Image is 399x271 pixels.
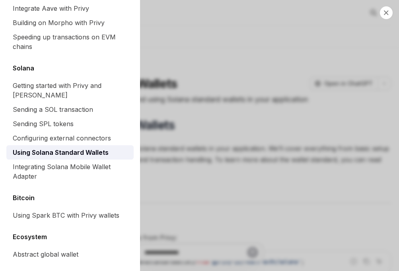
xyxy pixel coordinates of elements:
div: Abstract global wallet [13,250,78,259]
a: Integrate Aave with Privy [6,1,134,16]
a: Integrating Solana Mobile Wallet Adapter [6,160,134,183]
div: Sending SPL tokens [13,119,74,129]
a: Sending a SOL transaction [6,102,134,117]
div: Building on Morpho with Privy [13,18,105,27]
div: Configuring external connectors [13,133,111,143]
a: Using Solana Standard Wallets [6,145,134,160]
a: Using Spark BTC with Privy wallets [6,208,134,222]
a: Configuring external connectors [6,131,134,145]
div: Speeding up transactions on EVM chains [13,32,129,51]
a: Abstract global wallet [6,247,134,261]
div: Integrate Aave with Privy [13,4,89,13]
div: Sending a SOL transaction [13,105,93,114]
a: Speeding up transactions on EVM chains [6,30,134,54]
a: Sending SPL tokens [6,117,134,131]
div: Using Spark BTC with Privy wallets [13,211,119,220]
div: Getting started with Privy and [PERSON_NAME] [13,81,129,100]
h5: Bitcoin [13,193,35,203]
h5: Solana [13,63,34,73]
a: Getting started with Privy and [PERSON_NAME] [6,78,134,102]
div: Using Solana Standard Wallets [13,148,109,157]
a: Building on Morpho with Privy [6,16,134,30]
div: Integrating Solana Mobile Wallet Adapter [13,162,129,181]
h5: Ecosystem [13,232,47,242]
